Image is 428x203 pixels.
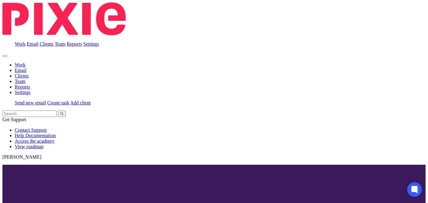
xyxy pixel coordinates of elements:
[2,111,57,117] input: Search
[47,100,69,105] a: Create task
[70,100,91,105] a: Add client
[15,79,25,84] a: Team
[15,127,47,133] a: Contact Support
[58,111,66,117] button: Search
[27,41,38,47] a: Email
[15,100,46,105] a: Send new email
[83,41,99,47] a: Settings
[2,154,426,160] p: [PERSON_NAME]
[15,133,56,138] a: Help Documentation
[55,41,65,47] a: Team
[15,62,25,67] a: Work
[15,68,26,73] a: Email
[2,117,26,122] span: Get Support
[40,41,53,47] a: Clients
[15,144,44,149] a: View roadmap
[15,90,31,95] a: Settings
[67,41,82,47] a: Reports
[15,84,30,89] a: Reports
[15,73,29,78] a: Clients
[15,138,55,144] a: Access the academy
[2,2,126,35] img: Pixie
[15,41,25,47] a: Work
